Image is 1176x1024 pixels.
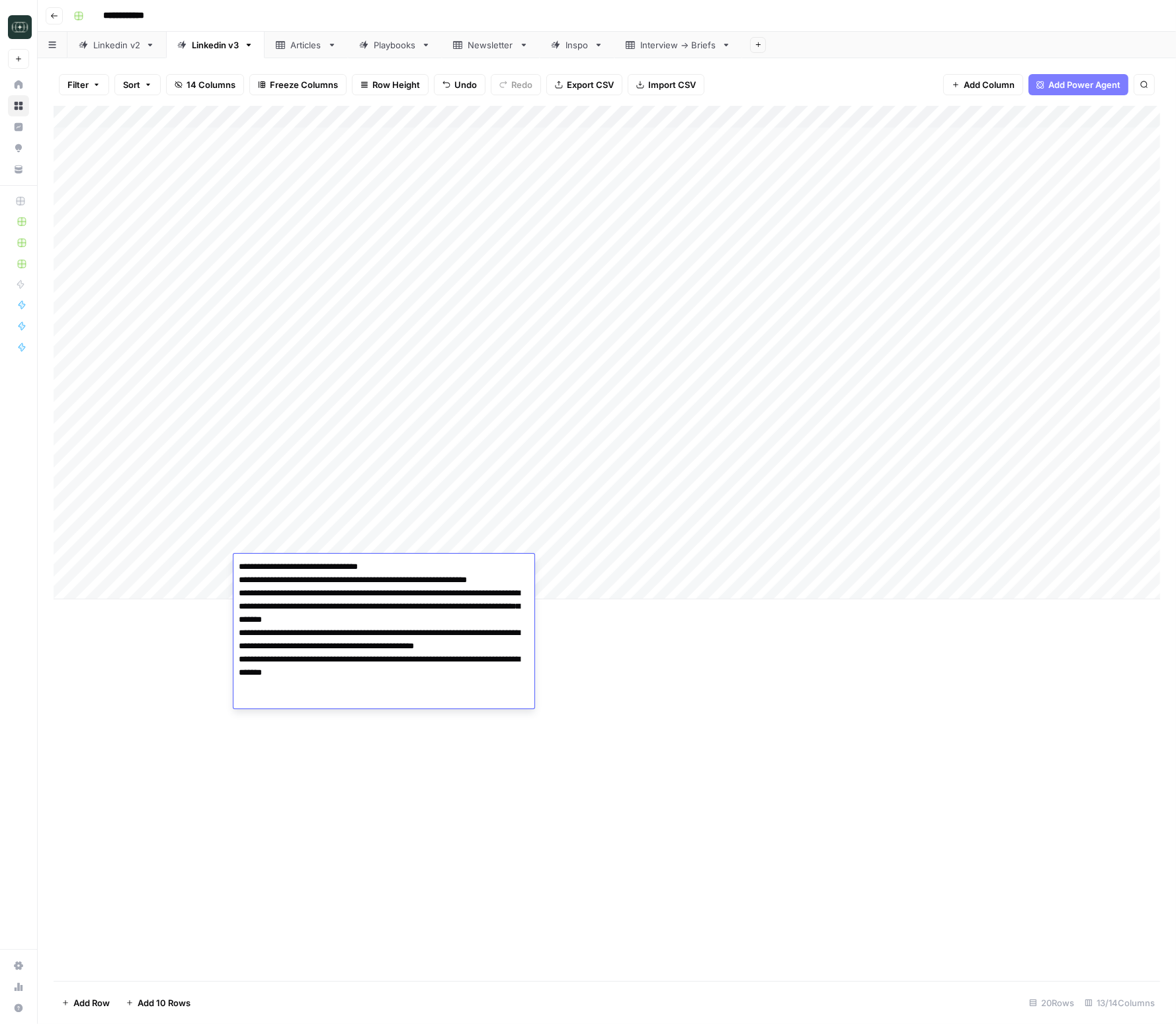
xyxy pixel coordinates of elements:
[187,78,235,91] span: 14 Columns
[567,78,614,91] span: Export CSV
[943,74,1023,95] button: Add Column
[614,32,742,58] a: Interview -> Briefs
[8,116,29,138] a: Insights
[290,38,322,52] div: Articles
[265,32,348,58] a: Articles
[348,32,442,58] a: Playbooks
[352,74,429,95] button: Row Height
[114,74,161,95] button: Sort
[640,38,716,52] div: Interview -> Briefs
[249,74,347,95] button: Freeze Columns
[166,32,265,58] a: Linkedin v3
[628,74,704,95] button: Import CSV
[59,74,109,95] button: Filter
[468,38,514,52] div: Newsletter
[93,38,140,52] div: Linkedin v2
[8,15,32,39] img: Catalyst Logo
[434,74,485,95] button: Undo
[1079,992,1160,1013] div: 13/14 Columns
[138,996,190,1009] span: Add 10 Rows
[1024,992,1079,1013] div: 20 Rows
[8,955,29,976] a: Settings
[8,976,29,998] a: Usage
[964,78,1015,91] span: Add Column
[118,992,198,1013] button: Add 10 Rows
[67,32,166,58] a: Linkedin v2
[192,38,239,52] div: Linkedin v3
[123,78,140,91] span: Sort
[442,32,540,58] a: Newsletter
[511,78,532,91] span: Redo
[454,78,477,91] span: Undo
[372,78,420,91] span: Row Height
[540,32,614,58] a: Inspo
[648,78,696,91] span: Import CSV
[374,38,416,52] div: Playbooks
[491,74,541,95] button: Redo
[270,78,338,91] span: Freeze Columns
[546,74,622,95] button: Export CSV
[54,992,118,1013] button: Add Row
[8,11,29,44] button: Workspace: Catalyst
[73,996,110,1009] span: Add Row
[1029,74,1128,95] button: Add Power Agent
[8,95,29,116] a: Browse
[8,998,29,1019] button: Help + Support
[1048,78,1120,91] span: Add Power Agent
[166,74,244,95] button: 14 Columns
[8,159,29,180] a: Your Data
[67,78,89,91] span: Filter
[566,38,589,52] div: Inspo
[8,74,29,95] a: Home
[8,138,29,159] a: Opportunities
